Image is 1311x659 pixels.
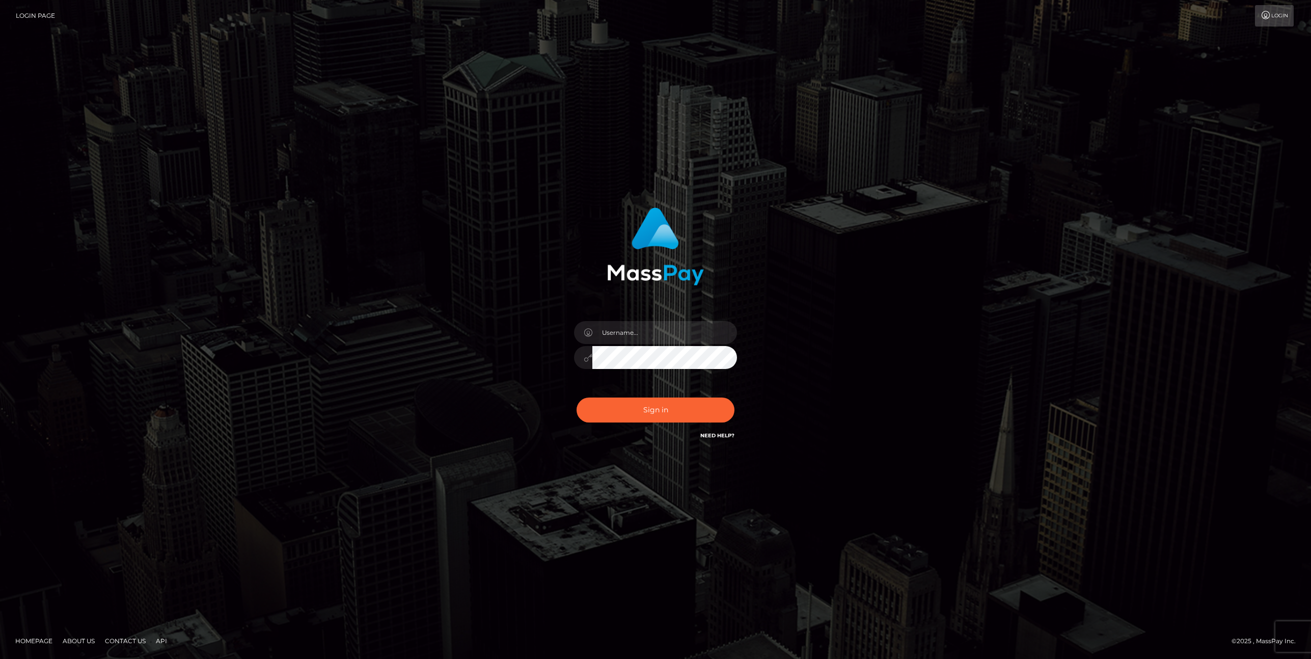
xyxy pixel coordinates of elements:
input: Username... [592,321,737,344]
a: About Us [59,633,99,649]
button: Sign in [577,398,734,423]
a: Homepage [11,633,57,649]
a: Contact Us [101,633,150,649]
a: Login Page [16,5,55,27]
img: MassPay Login [607,207,704,285]
a: Login [1255,5,1294,27]
a: Need Help? [700,432,734,439]
div: © 2025 , MassPay Inc. [1232,636,1303,647]
a: API [152,633,171,649]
